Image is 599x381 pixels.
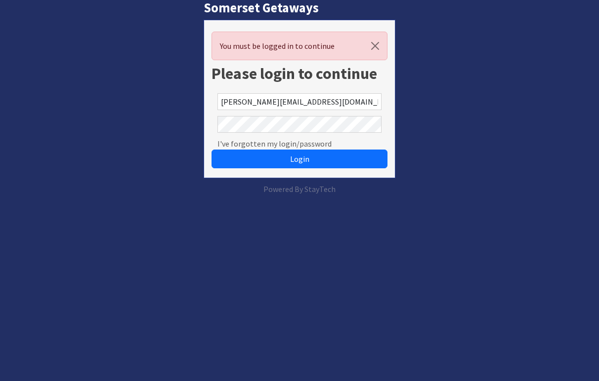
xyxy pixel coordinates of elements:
span: Login [290,154,309,164]
input: Email [217,93,382,110]
button: Login [212,150,387,168]
div: You must be logged in to continue [212,32,387,60]
p: Powered By StayTech [204,183,395,195]
h1: Please login to continue [212,64,387,83]
a: I've forgotten my login/password [217,138,332,150]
